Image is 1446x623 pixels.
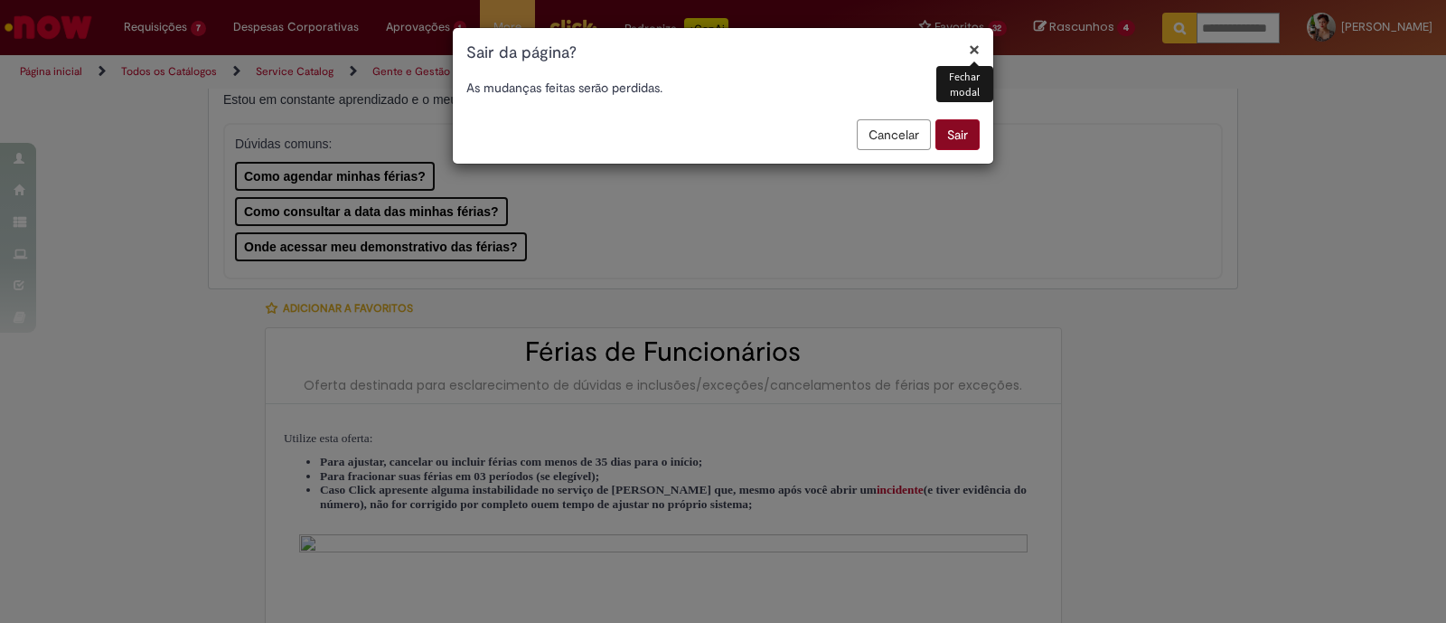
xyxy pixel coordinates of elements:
h1: Sair da página? [466,42,980,65]
button: Fechar modal [969,40,980,59]
p: As mudanças feitas serão perdidas. [466,79,980,97]
button: Sair [935,119,980,150]
div: Fechar modal [936,66,993,102]
button: Cancelar [857,119,931,150]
